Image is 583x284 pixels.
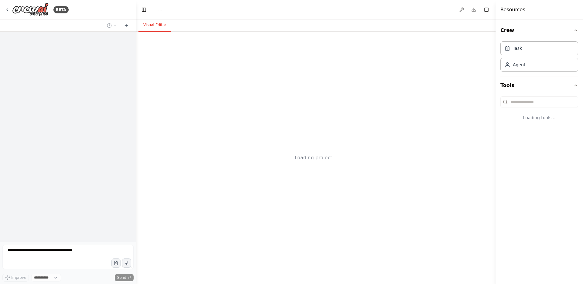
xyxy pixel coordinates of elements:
[140,5,148,14] button: Hide left sidebar
[500,110,578,126] div: Loading tools...
[117,275,126,280] span: Send
[11,275,26,280] span: Improve
[111,258,121,268] button: Upload files
[121,22,131,29] button: Start a new chat
[500,77,578,94] button: Tools
[513,45,522,51] div: Task
[158,7,162,13] span: ...
[104,22,119,29] button: Switch to previous chat
[158,7,162,13] nav: breadcrumb
[500,22,578,39] button: Crew
[500,94,578,130] div: Tools
[513,62,525,68] div: Agent
[2,274,29,282] button: Improve
[138,19,171,32] button: Visual Editor
[53,6,69,13] div: BETA
[500,6,525,13] h4: Resources
[122,258,131,268] button: Click to speak your automation idea
[482,5,491,14] button: Hide right sidebar
[295,154,337,161] div: Loading project...
[115,274,134,281] button: Send
[12,3,49,16] img: Logo
[500,39,578,77] div: Crew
